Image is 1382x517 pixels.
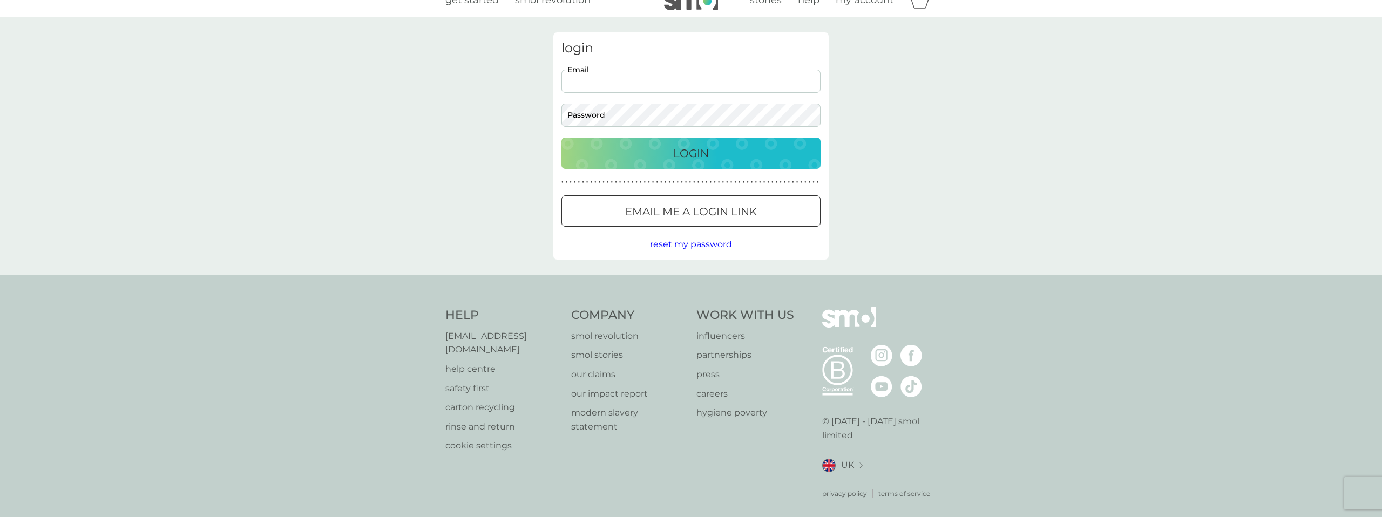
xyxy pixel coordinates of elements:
p: ● [730,180,733,185]
button: reset my password [650,237,732,251]
h4: Help [445,307,560,324]
p: ● [660,180,662,185]
p: ● [640,180,642,185]
p: ● [570,180,572,185]
p: ● [780,180,782,185]
p: © [DATE] - [DATE] smol limited [822,414,937,442]
p: ● [706,180,708,185]
p: ● [751,180,753,185]
p: ● [632,180,634,185]
img: visit the smol Youtube page [871,376,892,397]
p: ● [677,180,679,185]
p: ● [574,180,576,185]
a: press [696,368,794,382]
p: ● [800,180,802,185]
p: ● [586,180,588,185]
span: UK [841,458,854,472]
p: ● [644,180,646,185]
a: privacy policy [822,488,867,499]
p: our impact report [571,387,686,401]
p: ● [652,180,654,185]
p: ● [566,180,568,185]
p: ● [611,180,613,185]
p: ● [776,180,778,185]
h4: Work With Us [696,307,794,324]
p: Login [673,145,709,162]
p: ● [726,180,728,185]
p: ● [648,180,650,185]
a: help centre [445,362,560,376]
p: ● [561,180,564,185]
a: safety first [445,382,560,396]
button: Login [561,138,821,169]
p: ● [722,180,724,185]
p: ● [681,180,683,185]
p: ● [607,180,609,185]
p: ● [668,180,670,185]
h4: Company [571,307,686,324]
a: smol stories [571,348,686,362]
img: select a new location [859,462,863,468]
img: visit the smol Tiktok page [900,376,922,397]
a: carton recycling [445,400,560,414]
p: ● [697,180,700,185]
img: visit the smol Instagram page [871,345,892,366]
a: hygiene poverty [696,406,794,420]
button: Email me a login link [561,195,821,227]
p: ● [788,180,790,185]
p: ● [743,180,745,185]
p: ● [590,180,592,185]
p: ● [578,180,580,185]
p: ● [796,180,798,185]
p: ● [734,180,736,185]
a: [EMAIL_ADDRESS][DOMAIN_NAME] [445,329,560,357]
a: careers [696,387,794,401]
p: ● [804,180,807,185]
p: ● [759,180,761,185]
p: ● [714,180,716,185]
p: ● [665,180,667,185]
span: reset my password [650,239,732,249]
a: terms of service [878,488,930,499]
p: ● [763,180,765,185]
p: ● [627,180,629,185]
a: smol revolution [571,329,686,343]
p: ● [718,180,720,185]
p: ● [615,180,617,185]
img: UK flag [822,459,836,472]
p: ● [747,180,749,185]
p: ● [619,180,621,185]
p: ● [656,180,658,185]
a: modern slavery statement [571,406,686,433]
p: ● [792,180,794,185]
a: our claims [571,368,686,382]
a: cookie settings [445,439,560,453]
p: ● [809,180,811,185]
p: ● [673,180,675,185]
p: ● [594,180,597,185]
a: influencers [696,329,794,343]
p: ● [582,180,584,185]
p: ● [689,180,691,185]
p: ● [701,180,703,185]
p: ● [771,180,774,185]
a: rinse and return [445,420,560,434]
p: ● [767,180,769,185]
p: ● [599,180,601,185]
p: ● [685,180,687,185]
p: ● [710,180,712,185]
p: ● [812,180,815,185]
img: smol [822,307,876,344]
